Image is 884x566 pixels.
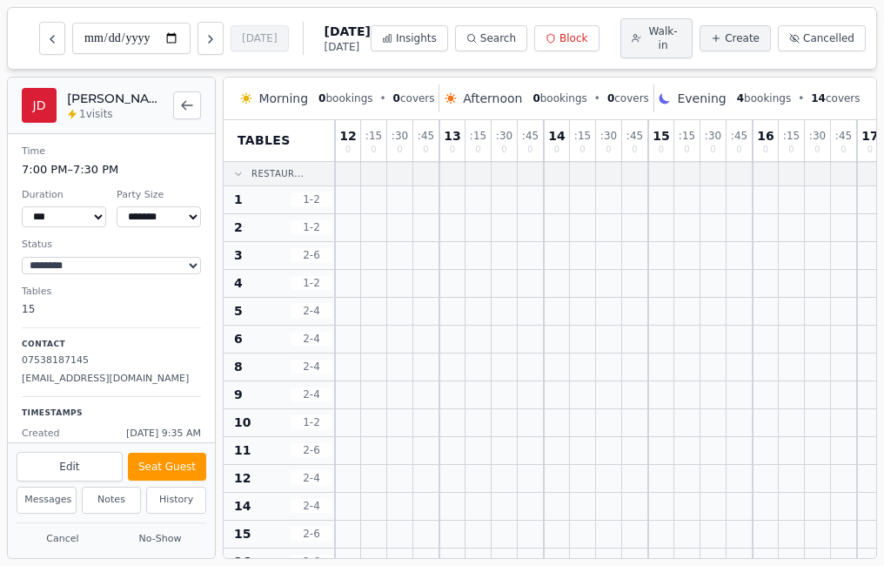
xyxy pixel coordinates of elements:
span: 0 [814,145,820,154]
span: 4 [737,92,744,104]
span: 0 [788,145,794,154]
p: 07538187145 [22,354,201,368]
span: 4 [234,275,243,293]
span: 2 - 4 [291,500,332,514]
span: : 15 [470,131,486,141]
button: Seat Guest [128,453,206,481]
span: : 45 [418,131,434,141]
button: No-Show [114,529,206,550]
span: [DATE] [325,40,371,54]
span: 2 - 4 [291,388,332,402]
span: • [594,91,600,105]
span: Walk-in [645,24,681,52]
span: 16 [757,130,773,142]
button: Create [700,25,771,51]
span: 8 [234,359,243,376]
span: bookings [532,91,586,105]
button: Notes [82,487,142,514]
span: : 30 [809,131,826,141]
span: 0 [763,145,768,154]
span: 2 - 6 [291,249,332,263]
span: : 30 [496,131,512,141]
h2: [PERSON_NAME] [PERSON_NAME] [67,90,163,107]
span: 12 [234,470,251,488]
span: 2 - 4 [291,305,332,319]
span: : 30 [600,131,617,141]
button: Search [455,25,527,51]
span: 17 [861,130,878,142]
span: 2 - 4 [291,333,332,347]
span: 0 [397,145,402,154]
span: [DATE] [325,23,371,40]
span: Created [22,427,60,441]
span: 1 - 2 [291,277,332,291]
span: 1 - 2 [291,193,332,207]
span: 15 [653,130,669,142]
button: Previous day [39,22,65,55]
span: 1 [234,192,243,209]
span: 0 [606,145,611,154]
span: 1 - 2 [291,221,332,235]
span: 0 [579,145,585,154]
span: Tables [238,132,291,150]
span: : 45 [522,131,539,141]
span: 2 - 4 [291,472,332,486]
span: Search [480,31,516,45]
span: Afternoon [463,90,522,107]
dd: 15 [22,301,201,317]
span: 13 [444,130,460,142]
dd: 7:00 PM – 7:30 PM [22,161,201,179]
button: Insights [371,25,448,51]
span: 15 [234,526,251,543]
span: bookings [737,91,791,105]
span: 0 [867,145,873,154]
span: 14 [234,498,251,515]
span: • [798,91,804,105]
span: Restaur... [251,167,304,180]
span: covers [811,91,860,105]
button: Walk-in [620,18,693,58]
p: [EMAIL_ADDRESS][DOMAIN_NAME] [22,372,201,387]
span: 0 [607,92,614,104]
span: 0 [475,145,480,154]
span: 3 [234,247,243,265]
span: bookings [318,91,372,105]
span: 0 [423,145,428,154]
span: 0 [393,92,400,104]
span: : 45 [626,131,643,141]
span: : 15 [679,131,695,141]
span: 11 [234,442,251,460]
span: 6 [234,331,243,348]
dt: Tables [22,285,201,300]
span: 2 - 6 [291,444,332,458]
span: : 15 [365,131,382,141]
span: : 30 [392,131,408,141]
span: 1 visits [79,107,113,121]
span: 2 - 4 [291,360,332,374]
span: 0 [684,145,689,154]
span: 0 [710,145,715,154]
dt: Status [22,238,201,253]
span: Insights [396,31,437,45]
dt: Party Size [117,188,201,203]
span: 1 - 2 [291,416,332,430]
button: History [146,487,206,514]
button: Back to bookings list [173,91,201,119]
button: Edit [17,452,123,482]
span: 12 [339,130,356,142]
span: 0 [501,145,506,154]
span: Morning [258,90,308,107]
p: Timestamps [22,408,201,420]
span: 5 [234,303,243,320]
span: Create [725,31,760,45]
span: 0 [450,145,455,154]
span: : 15 [783,131,800,141]
span: 14 [811,92,826,104]
span: 0 [632,145,637,154]
span: 0 [659,145,664,154]
span: 0 [840,145,846,154]
span: • [380,91,386,105]
span: : 30 [705,131,721,141]
span: 0 [371,145,376,154]
span: Block [559,31,587,45]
